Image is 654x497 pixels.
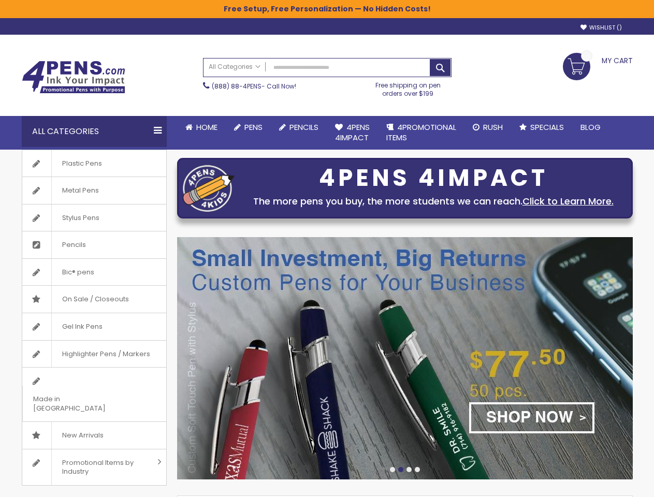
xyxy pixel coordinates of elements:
a: Gel Ink Pens [22,313,166,340]
img: four_pen_logo.png [183,165,235,212]
a: Blog [572,116,609,139]
span: Specials [530,122,564,133]
div: All Categories [22,116,167,147]
a: Highlighter Pens / Markers [22,341,166,368]
span: On Sale / Closeouts [51,286,139,313]
span: All Categories [209,63,260,71]
a: Pencils [271,116,327,139]
span: Pencils [51,231,96,258]
a: Home [177,116,226,139]
a: Stylus Pens [22,204,166,231]
div: 4PENS 4IMPACT [240,167,627,189]
a: All Categories [204,59,266,76]
span: Made in [GEOGRAPHIC_DATA] [22,386,140,421]
a: Plastic Pens [22,150,166,177]
a: Pens [226,116,271,139]
a: Pencils [22,231,166,258]
a: Metal Pens [22,177,166,204]
a: Click to Learn More. [522,195,614,208]
span: Promotional Items by Industry [51,449,154,485]
a: 4Pens4impact [327,116,378,150]
span: Blog [580,122,601,133]
span: Bic® pens [51,259,105,286]
div: The more pens you buy, the more students we can reach. [240,194,627,209]
a: Bic® pens [22,259,166,286]
a: Wishlist [580,24,622,32]
span: Plastic Pens [51,150,112,177]
span: - Call Now! [212,82,296,91]
a: (888) 88-4PENS [212,82,261,91]
img: 4Pens Custom Pens and Promotional Products [22,61,125,94]
div: Free shipping on pen orders over $199 [365,77,452,98]
span: Gel Ink Pens [51,313,113,340]
a: On Sale / Closeouts [22,286,166,313]
a: New Arrivals [22,422,166,449]
span: Pens [244,122,263,133]
span: 4PROMOTIONAL ITEMS [386,122,456,143]
span: Metal Pens [51,177,109,204]
a: Rush [464,116,511,139]
a: Made in [GEOGRAPHIC_DATA] [22,368,166,421]
a: Promotional Items by Industry [22,449,166,485]
a: 4PROMOTIONALITEMS [378,116,464,150]
span: Highlighter Pens / Markers [51,341,161,368]
span: 4Pens 4impact [335,122,370,143]
span: Pencils [289,122,318,133]
span: New Arrivals [51,422,114,449]
span: Home [196,122,217,133]
span: Rush [483,122,503,133]
a: Specials [511,116,572,139]
span: Stylus Pens [51,204,110,231]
